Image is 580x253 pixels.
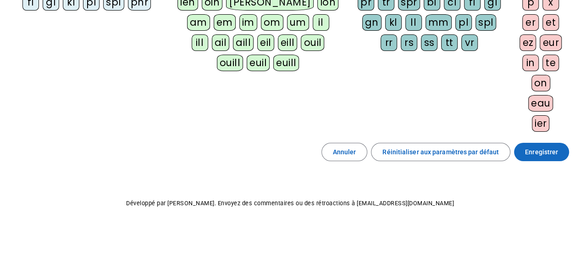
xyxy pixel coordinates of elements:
div: in [522,55,539,71]
div: kl [385,14,402,31]
div: euill [273,55,299,71]
button: Annuler [321,143,368,161]
div: rs [401,34,417,51]
div: eau [528,95,553,112]
div: am [187,14,210,31]
div: ouill [217,55,243,71]
div: um [287,14,309,31]
div: mm [425,14,452,31]
div: eil [257,34,274,51]
div: eill [278,34,298,51]
div: ez [519,34,536,51]
div: er [522,14,539,31]
div: spl [475,14,497,31]
div: ss [421,34,437,51]
div: vr [461,34,478,51]
div: tt [441,34,458,51]
button: Enregistrer [514,143,569,161]
div: em [214,14,236,31]
button: Réinitialiser aux paramètres par défaut [371,143,510,161]
div: euil [247,55,270,71]
span: Réinitialiser aux paramètres par défaut [382,146,499,157]
div: aill [233,34,254,51]
div: ll [405,14,422,31]
div: ail [212,34,230,51]
div: im [239,14,257,31]
div: ier [532,115,550,132]
div: on [531,75,550,91]
div: te [542,55,559,71]
div: gn [362,14,381,31]
div: eur [540,34,562,51]
div: om [261,14,283,31]
span: Annuler [333,146,356,157]
span: Enregistrer [525,146,558,157]
div: et [542,14,559,31]
div: ill [192,34,208,51]
div: rr [381,34,397,51]
div: il [313,14,329,31]
p: Développé par [PERSON_NAME]. Envoyez des commentaires ou des rétroactions à [EMAIL_ADDRESS][DOMAI... [7,198,573,209]
div: ouil [301,34,324,51]
div: pl [455,14,472,31]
